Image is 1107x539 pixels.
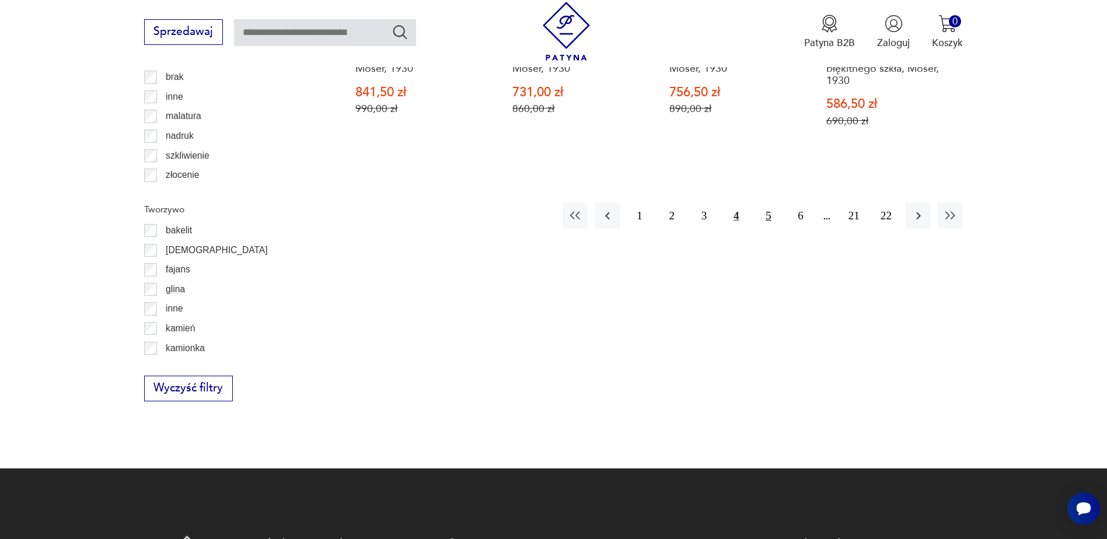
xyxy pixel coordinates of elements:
p: Patyna B2B [804,36,855,50]
p: 890,00 zł [669,103,799,115]
button: 2 [659,203,685,228]
button: Patyna B2B [804,15,855,50]
p: 731,00 zł [512,86,642,99]
p: 690,00 zł [826,115,956,127]
button: 1 [627,203,652,228]
button: 22 [874,203,899,228]
h3: Kryształowa popielniczka, Moser, 1930 [512,51,642,75]
img: Ikonka użytkownika [885,15,903,33]
p: inne [166,89,183,104]
p: nadruk [166,128,194,143]
p: szkliwienie [166,148,209,163]
img: Ikona medalu [820,15,839,33]
a: Sprzedawaj [144,28,223,37]
button: 5 [756,203,781,228]
p: [DEMOGRAPHIC_DATA] [166,243,267,258]
button: 4 [724,203,749,228]
p: bakelit [166,223,192,238]
p: złocenie [166,167,199,183]
p: 841,50 zł [355,86,486,99]
p: inne [166,301,183,316]
button: Sprzedawaj [144,19,223,45]
button: Szukaj [392,23,408,40]
button: 21 [841,203,867,228]
p: Zaloguj [877,36,910,50]
iframe: Smartsupp widget button [1067,492,1100,525]
h3: Kryształowa popielniczka z błękitnego szkła, Moser, 1930 [826,51,956,87]
p: kryształ [166,360,197,375]
p: malatura [166,108,201,124]
img: Patyna - sklep z meblami i dekoracjami vintage [537,2,596,61]
p: kamionka [166,341,205,356]
p: Tworzywo [144,202,316,217]
button: Zaloguj [877,15,910,50]
p: brak [166,69,183,85]
h3: Kryształowa popielniczka, Moser, 1930 [355,51,486,75]
p: 860,00 zł [512,103,642,115]
div: 0 [949,15,961,27]
img: Ikona koszyka [938,15,956,33]
button: 0Koszyk [932,15,963,50]
button: 6 [788,203,813,228]
a: Ikona medaluPatyna B2B [804,15,855,50]
p: 990,00 zł [355,103,486,115]
p: glina [166,282,185,297]
button: 3 [692,203,717,228]
p: 586,50 zł [826,98,956,110]
h3: Kryształowa popielniczka, Moser, 1930 [669,51,799,75]
p: fajans [166,262,190,277]
button: Wyczyść filtry [144,376,233,401]
p: kamień [166,321,195,336]
p: Koszyk [932,36,963,50]
p: 756,50 zł [669,86,799,99]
